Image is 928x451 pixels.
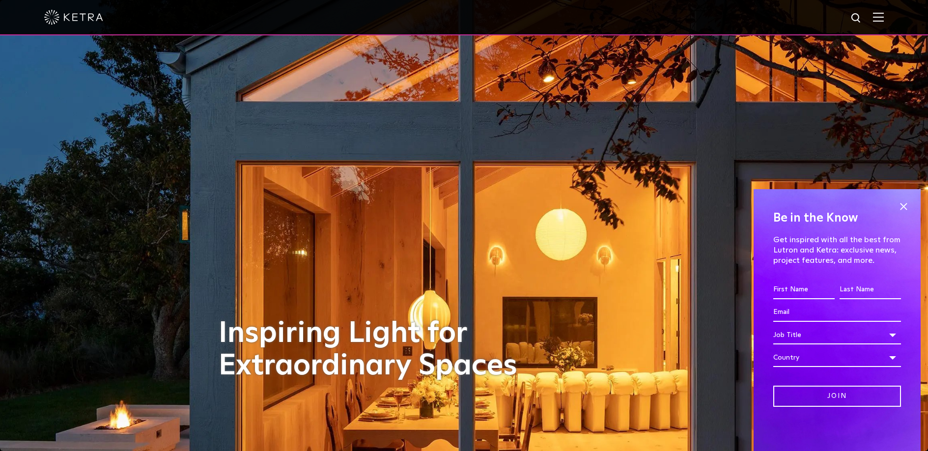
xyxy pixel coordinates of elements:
[773,303,901,322] input: Email
[219,317,538,382] h1: Inspiring Light for Extraordinary Spaces
[773,209,901,227] h4: Be in the Know
[773,281,835,299] input: First Name
[773,326,901,344] div: Job Title
[773,348,901,367] div: Country
[44,10,103,25] img: ketra-logo-2019-white
[773,386,901,407] input: Join
[850,12,863,25] img: search icon
[773,235,901,265] p: Get inspired with all the best from Lutron and Ketra: exclusive news, project features, and more.
[873,12,884,22] img: Hamburger%20Nav.svg
[840,281,901,299] input: Last Name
